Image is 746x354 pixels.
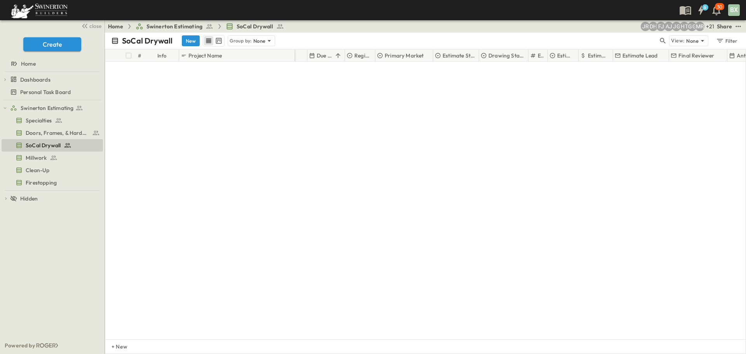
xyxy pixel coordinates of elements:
[713,35,740,46] button: Filter
[226,23,284,30] a: SoCal Drywall
[2,114,103,127] div: Specialtiestest
[253,37,266,45] p: None
[112,343,116,351] p: + New
[706,23,714,30] p: + 21
[2,58,101,69] a: Home
[108,23,123,30] a: Home
[2,86,103,98] div: Personal Task Boardtest
[334,51,342,60] button: Sort
[557,52,574,59] p: Estimate Type
[26,141,61,149] span: SoCal Drywall
[622,52,657,59] p: Estimate Lead
[2,102,103,114] div: Swinerton Estimatingtest
[2,115,101,126] a: Specialties
[704,4,706,10] h6: 6
[664,22,673,31] div: Anthony Jimenez (anthony.jimenez@swinerton.com)
[2,139,103,152] div: SoCal Drywalltest
[443,52,475,59] p: Estimate Status
[641,22,650,31] div: Joshua Russell (joshua.russell@swinerton.com)
[9,2,69,18] img: 6c363589ada0b36f064d841b69d3a419a338230e66bb0a533688fa5cc3e9e735.png
[671,37,685,45] p: View:
[717,4,722,10] p: 30
[648,22,658,31] div: Daryll Hayward (daryll.hayward@swinerton.com)
[728,4,740,16] div: BX
[2,140,101,151] a: SoCal Drywall
[2,164,103,176] div: Clean-Uptest
[656,22,666,31] div: Francisco J. Sanchez (frsanchez@swinerton.com)
[188,52,222,59] p: Project Name
[26,117,52,124] span: Specialties
[26,179,57,187] span: Firestopping
[354,52,371,59] p: Region
[695,22,704,31] div: Meghana Raj (meghana.raj@swinerton.com)
[10,103,101,113] a: Swinerton Estimating
[588,52,609,59] p: Estimate Amount
[203,35,225,47] div: table view
[20,76,51,84] span: Dashboards
[182,35,200,46] button: New
[230,37,252,45] p: Group by:
[204,36,213,45] button: row view
[214,36,223,45] button: kanban view
[2,127,101,138] a: Doors, Frames, & Hardware
[717,23,732,30] div: Share
[2,152,103,164] div: Millworktest
[26,129,89,137] span: Doors, Frames, & Hardware
[20,195,38,202] span: Hidden
[727,3,741,17] button: BX
[122,35,173,46] p: SoCal Drywall
[108,23,289,30] nav: breadcrumbs
[538,52,544,59] p: Estimate Round
[21,104,73,112] span: Swinerton Estimating
[157,45,167,66] div: Info
[89,22,101,30] span: close
[488,52,524,59] p: Drawing Status
[716,37,738,45] div: Filter
[680,22,689,31] div: Haaris Tahmas (haaris.tahmas@swinerton.com)
[2,127,103,139] div: Doors, Frames, & Hardwaretest
[687,22,697,31] div: Gerrad Gerber (gerrad.gerber@swinerton.com)
[138,45,141,66] div: #
[2,165,101,176] a: Clean-Up
[26,154,47,162] span: Millwork
[385,52,424,59] p: Primary Market
[146,23,202,30] span: Swinerton Estimating
[2,176,103,189] div: Firestoppingtest
[686,37,699,45] p: None
[78,20,103,31] button: close
[20,88,71,96] span: Personal Task Board
[156,49,179,62] div: Info
[23,37,81,51] button: Create
[2,177,101,188] a: Firestopping
[10,74,101,85] a: Dashboards
[136,49,156,62] div: #
[21,60,36,68] span: Home
[734,22,743,31] button: test
[2,87,101,98] a: Personal Task Board
[136,23,213,30] a: Swinerton Estimating
[317,52,332,59] p: Due Date
[2,152,101,163] a: Millwork
[237,23,273,30] span: SoCal Drywall
[678,52,714,59] p: Final Reviewer
[693,3,709,17] button: 6
[672,22,681,31] div: Jorge Garcia (jorgarcia@swinerton.com)
[26,166,49,174] span: Clean-Up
